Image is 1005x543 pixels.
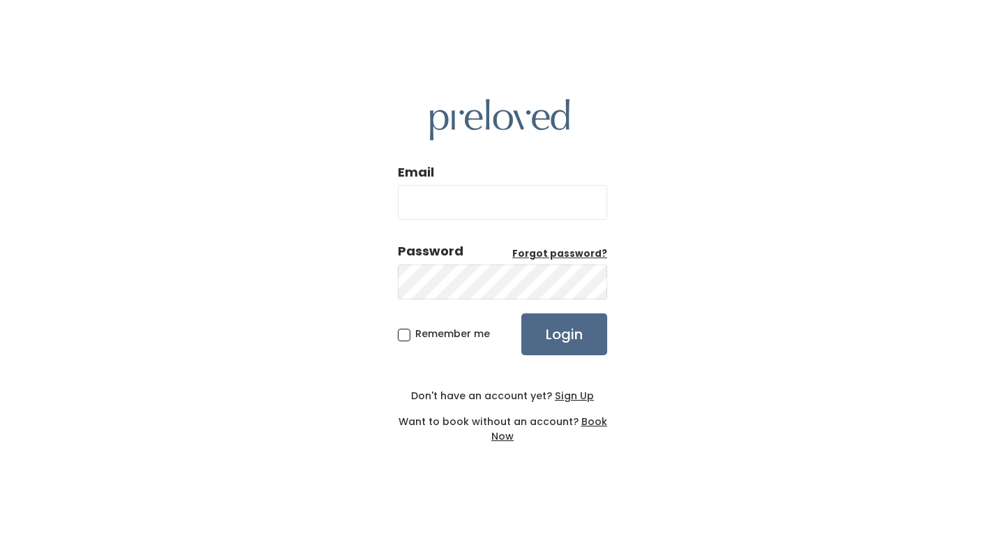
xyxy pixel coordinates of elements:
[398,389,607,403] div: Don't have an account yet?
[491,415,607,443] a: Book Now
[415,327,490,341] span: Remember me
[512,247,607,260] u: Forgot password?
[552,389,594,403] a: Sign Up
[398,403,607,444] div: Want to book without an account?
[555,389,594,403] u: Sign Up
[398,163,434,181] label: Email
[398,242,463,260] div: Password
[430,99,569,140] img: preloved logo
[512,247,607,261] a: Forgot password?
[521,313,607,355] input: Login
